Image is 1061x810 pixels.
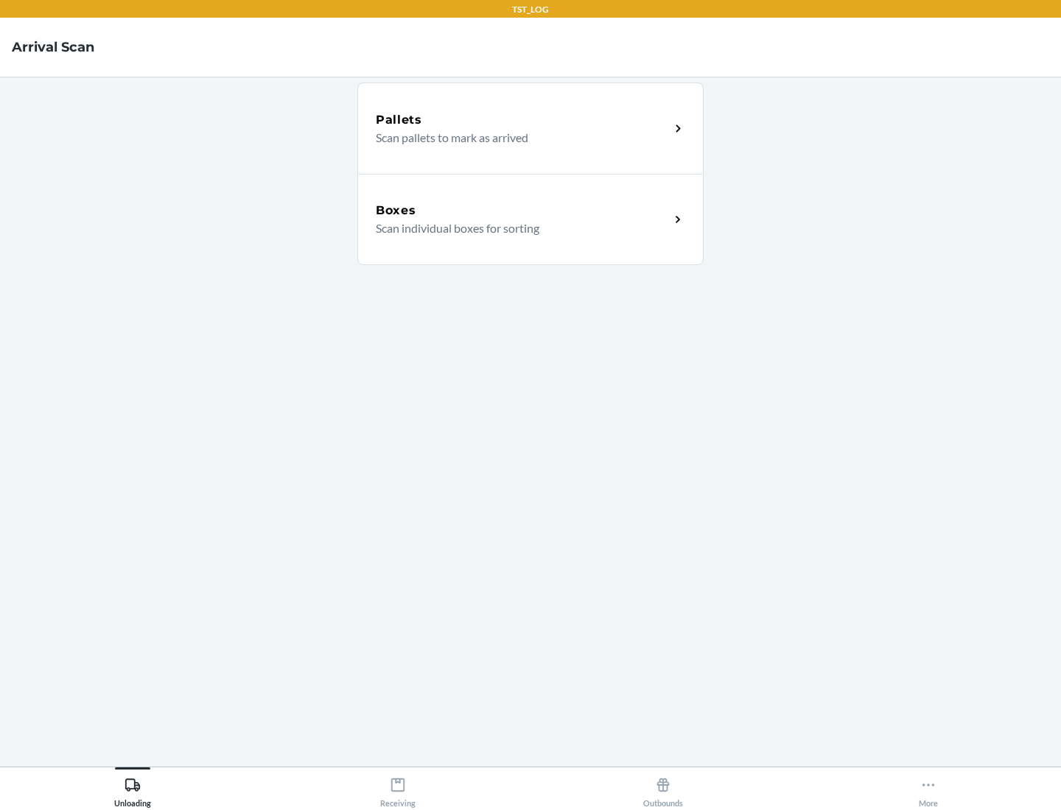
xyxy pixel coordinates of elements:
p: TST_LOG [512,3,549,16]
h4: Arrival Scan [12,38,94,57]
a: PalletsScan pallets to mark as arrived [357,82,704,174]
button: More [796,767,1061,808]
p: Scan pallets to mark as arrived [376,129,658,147]
div: Unloading [114,771,151,808]
p: Scan individual boxes for sorting [376,219,658,237]
h5: Boxes [376,202,416,219]
h5: Pallets [376,111,422,129]
div: More [919,771,938,808]
div: Receiving [380,771,416,808]
a: BoxesScan individual boxes for sorting [357,174,704,265]
div: Outbounds [643,771,683,808]
button: Receiving [265,767,530,808]
button: Outbounds [530,767,796,808]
